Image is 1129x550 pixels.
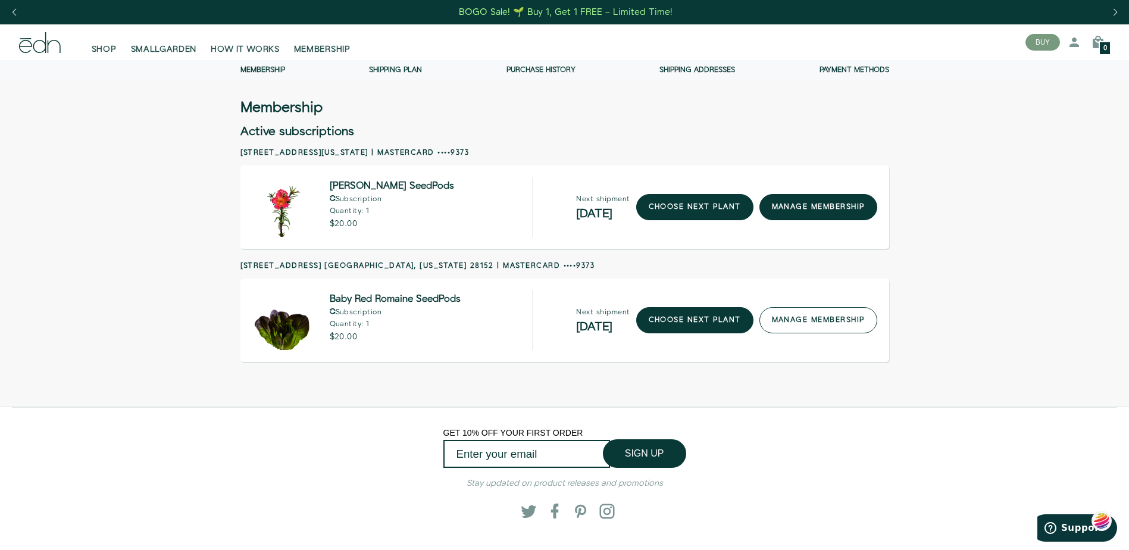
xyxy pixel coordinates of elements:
div: BOGO Sale! 🌱 Buy 1, Get 1 FREE – Limited Time! [459,6,673,18]
a: manage membership [759,307,877,333]
span: Baby Red Romaine SeedPods [330,295,461,304]
a: Shipping Plan [369,65,422,75]
h2: [STREET_ADDRESS][US_STATE] | Mastercard ••••9373 [240,148,889,158]
input: Enter your email [443,440,610,468]
button: BUY [1025,34,1060,51]
p: $20.00 [330,220,454,228]
button: SIGN UP [603,439,686,468]
a: Membership [240,65,285,75]
h2: [DATE] [576,321,630,333]
iframe: Opens a widget where you can find more information [1037,514,1117,544]
img: Baby Red Romaine SeedPods [252,290,312,350]
a: Payment methods [820,65,889,75]
h2: [STREET_ADDRESS] [GEOGRAPHIC_DATA], [US_STATE] 28152 | Mastercard ••••9373 [240,261,889,271]
a: SHOP [85,29,124,55]
p: Subscription [330,195,454,203]
h2: Active subscriptions [240,126,889,137]
a: choose next plant [636,194,753,220]
a: choose next plant [636,307,753,333]
a: BOGO Sale! 🌱 Buy 1, Get 1 FREE – Limited Time! [458,3,674,21]
a: Purchase history [506,65,576,75]
span: [PERSON_NAME] SeedPods [330,182,454,190]
a: Shipping addresses [659,65,735,75]
p: Quantity: 1 [330,321,461,328]
span: 0 [1103,45,1107,52]
a: HOW IT WORKS [204,29,286,55]
p: Subscription [330,308,461,316]
img: Moss Rose SeedPods [252,177,312,237]
span: MEMBERSHIP [294,43,351,55]
p: Next shipment [576,309,630,316]
h3: Membership [240,102,323,114]
span: SMALLGARDEN [131,43,197,55]
span: SHOP [92,43,117,55]
a: manage membership [759,194,877,220]
h2: [DATE] [576,208,630,220]
span: GET 10% OFF YOUR FIRST ORDER [443,428,583,437]
p: Next shipment [576,196,630,203]
span: HOW IT WORKS [211,43,279,55]
img: svg+xml;base64,PHN2ZyB3aWR0aD0iNDQiIGhlaWdodD0iNDQiIHZpZXdCb3g9IjAgMCA0NCA0NCIgZmlsbD0ibm9uZSIgeG... [1092,510,1112,532]
em: Stay updated on product releases and promotions [467,477,663,489]
a: MEMBERSHIP [287,29,358,55]
p: $20.00 [330,333,461,341]
p: Quantity: 1 [330,208,454,215]
a: SMALLGARDEN [124,29,204,55]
